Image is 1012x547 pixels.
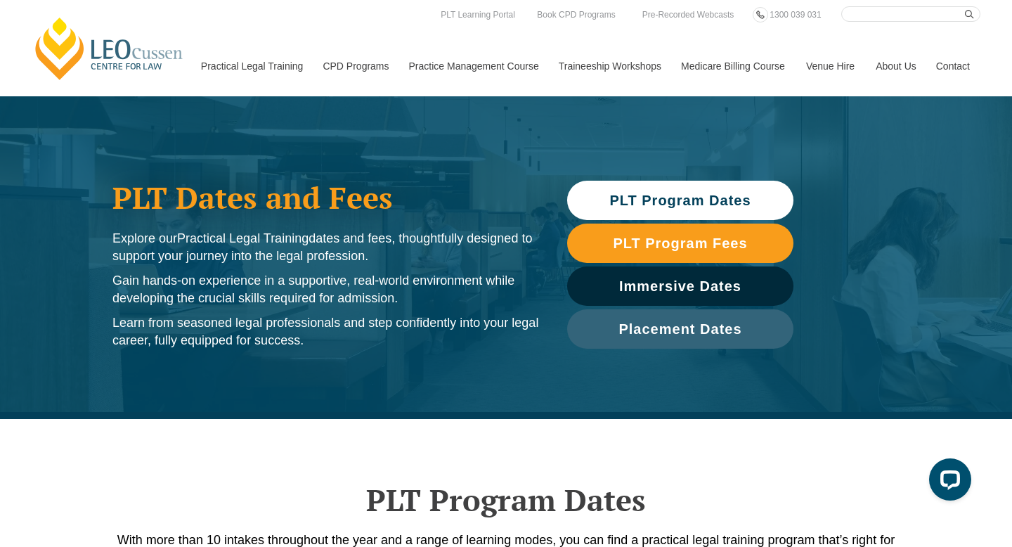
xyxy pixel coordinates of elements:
a: Practical Legal Training [190,36,313,96]
p: Gain hands-on experience in a supportive, real-world environment while developing the crucial ski... [112,272,539,307]
span: Immersive Dates [619,279,741,293]
a: Contact [926,36,980,96]
a: 1300 039 031 [766,7,824,22]
a: CPD Programs [312,36,398,96]
p: Learn from seasoned legal professionals and step confidently into your legal career, fully equipp... [112,314,539,349]
a: Book CPD Programs [533,7,618,22]
span: Placement Dates [618,322,741,336]
h2: PLT Program Dates [105,482,907,517]
a: PLT Program Dates [567,181,793,220]
h1: PLT Dates and Fees [112,180,539,215]
span: PLT Program Dates [609,193,751,207]
span: PLT Program Fees [613,236,747,250]
iframe: LiveChat chat widget [918,453,977,512]
p: Explore our dates and fees, thoughtfully designed to support your journey into the legal profession. [112,230,539,265]
a: Pre-Recorded Webcasts [639,7,738,22]
a: Placement Dates [567,309,793,349]
a: Immersive Dates [567,266,793,306]
a: Practice Management Course [398,36,548,96]
a: Venue Hire [796,36,865,96]
a: PLT Program Fees [567,224,793,263]
a: PLT Learning Portal [437,7,519,22]
a: Traineeship Workshops [548,36,670,96]
a: Medicare Billing Course [670,36,796,96]
a: About Us [865,36,926,96]
span: Practical Legal Training [177,231,309,245]
span: 1300 039 031 [770,10,821,20]
a: [PERSON_NAME] Centre for Law [32,15,187,82]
